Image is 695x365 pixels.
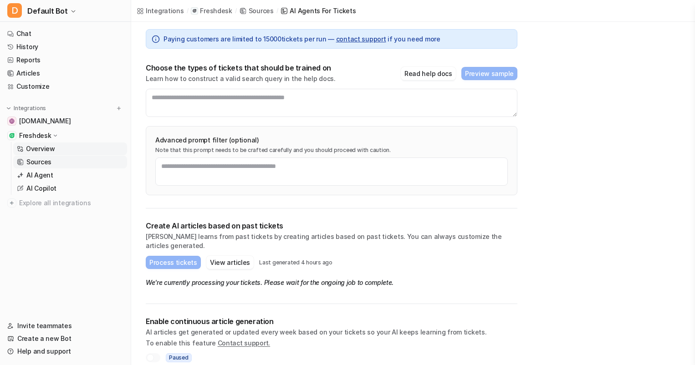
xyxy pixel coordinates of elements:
span: / [235,7,237,15]
p: AI Copilot [26,184,56,193]
p: Advanced prompt filter (optional) [155,136,508,145]
span: Explore all integrations [19,196,123,210]
button: Integrations [4,104,49,113]
span: Paused [166,353,192,362]
p: Overview [26,144,55,153]
a: Explore all integrations [4,197,127,209]
a: handbuch.disponic.de[DOMAIN_NAME] [4,115,127,127]
span: Paying customers are limited to 15000 tickets per run — if you need more [164,34,440,44]
p: Freshdesk [200,6,232,15]
p: Learn how to construct a valid search query in the help docs. [146,74,336,83]
p: Sources [26,157,51,167]
p: Last generated 4 hours ago [259,259,332,266]
img: expand menu [5,105,12,112]
span: Default Bot [27,5,68,17]
a: Create a new Bot [4,332,127,345]
a: Sources [240,6,274,15]
a: contact support [336,35,386,43]
img: menu_add.svg [116,105,122,112]
a: AI Agent [13,169,127,182]
button: View articles [206,256,254,269]
p: Create AI articles based on past tickets [146,221,517,230]
a: AI Copilot [13,182,127,195]
p: Integrations [14,105,46,112]
a: Invite teammates [4,319,127,332]
p: AI Agent [26,171,53,180]
a: Integrations [137,6,184,15]
a: Help and support [4,345,127,358]
a: Customize [4,80,127,93]
p: To enable this feature [146,339,517,348]
a: Articles [4,67,127,80]
p: Freshdesk [19,131,51,140]
img: handbuch.disponic.de [9,118,15,124]
p: AI articles get generated or updated every week based on your tickets so your AI keeps learning f... [146,328,517,337]
a: History [4,41,127,53]
button: Read help docs [401,67,456,80]
a: Freshdesk [191,6,232,15]
div: Integrations [146,6,184,15]
div: Sources [249,6,274,15]
span: / [187,7,189,15]
span: Contact support. [218,339,271,347]
a: Reports [4,54,127,66]
p: [PERSON_NAME] learns from past tickets by creating articles based on past tickets. You can always... [146,232,517,250]
img: Freshdesk [9,133,15,138]
a: Overview [13,142,127,155]
p: Choose the types of tickets that should be trained on [146,63,336,72]
span: D [7,3,22,18]
div: AI Agents for tickets [290,6,356,15]
a: Chat [4,27,127,40]
p: Note that this prompt needs to be crafted carefully and you should proceed with caution. [155,147,508,154]
span: [DOMAIN_NAME] [19,117,71,126]
button: Process tickets [146,256,201,269]
a: AI Agents for tickets [281,6,356,15]
em: We're currently processing your tickets. Please wait for the ongoing job to complete. [146,279,393,286]
a: Sources [13,156,127,168]
span: / [276,7,278,15]
p: Enable continuous article generation [146,317,517,326]
img: explore all integrations [7,198,16,208]
button: Preview sample [461,67,517,80]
